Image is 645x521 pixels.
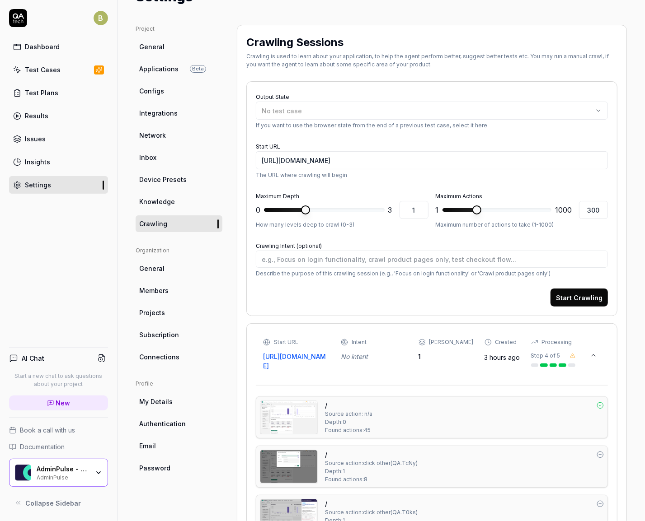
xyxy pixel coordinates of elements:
[256,205,260,215] span: 0
[25,180,51,190] div: Settings
[136,282,222,299] a: Members
[256,93,289,100] label: Output State
[325,475,367,484] span: Found actions: 8
[9,84,108,102] a: Test Plans
[551,288,608,307] button: Start Crawling
[260,450,317,483] img: Screenshot
[136,304,222,321] a: Projects
[531,352,560,360] div: Step 4 of 5
[139,441,156,451] span: Email
[9,442,108,451] a: Documentation
[9,107,108,125] a: Results
[325,508,418,516] div: Source action: click other ( QA.T0ks )
[136,60,222,77] a: ApplicationsBeta
[136,171,222,188] a: Device Presets
[139,153,156,162] span: Inbox
[256,242,322,249] label: Crawling Intent (optional)
[9,372,108,388] p: Start a new chat to ask questions about your project
[9,494,108,512] button: Collapse Sidebar
[436,193,483,200] label: Maximum Actions
[136,247,222,255] div: Organization
[256,193,299,200] label: Maximum Depth
[37,465,89,473] div: AdminPulse - 0475.384.429
[139,64,179,74] span: Applications
[136,380,222,388] div: Profile
[325,418,346,426] span: Depth: 0
[136,105,222,121] a: Integrations
[139,419,186,428] span: Authentication
[136,415,222,432] a: Authentication
[25,157,50,167] div: Insights
[9,176,108,194] a: Settings
[136,437,222,454] a: Email
[94,9,108,27] button: B
[136,38,222,55] a: General
[9,425,108,435] a: Book a call with us
[20,425,75,435] span: Book a call with us
[485,354,520,361] time: 3 hours ago
[136,349,222,365] a: Connections
[9,61,108,79] a: Test Cases
[25,42,60,51] div: Dashboard
[429,338,474,346] div: [PERSON_NAME]
[256,221,428,229] p: How many levels deep to crawl (0-3)
[37,473,89,480] div: AdminPulse
[94,11,108,25] span: B
[136,25,222,33] div: Project
[325,410,372,418] span: Source action: n/a
[436,205,439,215] span: 1
[352,338,367,346] div: Intent
[246,52,617,69] div: Crawling is used to learn about your application, to help the agent perform better, suggest bette...
[139,330,179,340] span: Subscription
[25,498,81,508] span: Collapse Sidebar
[388,205,392,215] span: 3
[139,219,167,228] span: Crawling
[139,86,164,96] span: Configs
[25,65,61,74] div: Test Cases
[325,426,371,434] span: Found actions: 45
[136,393,222,410] a: My Details
[190,65,206,73] span: Beta
[256,121,608,130] p: If you want to use the browser state from the end of a previous test case, select it here
[25,88,58,98] div: Test Plans
[136,149,222,166] a: Inbox
[139,42,165,51] span: General
[542,338,572,346] div: Processing
[139,108,178,118] span: Integrations
[436,221,608,229] p: Maximum number of actions to take (1-1000)
[20,442,65,451] span: Documentation
[9,130,108,148] a: Issues
[22,354,44,363] h4: AI Chat
[341,352,408,361] div: No intent
[25,134,46,144] div: Issues
[136,460,222,476] a: Password
[136,83,222,99] a: Configs
[136,260,222,277] a: General
[325,400,327,410] a: /
[139,130,166,140] span: Network
[9,153,108,171] a: Insights
[260,401,317,434] img: Screenshot
[139,286,169,295] span: Members
[136,326,222,343] a: Subscription
[325,459,418,467] div: Source action: click other ( QA.TcNy )
[263,352,330,371] a: [URL][DOMAIN_NAME]
[139,197,175,206] span: Knowledge
[256,171,608,179] p: The URL where crawling will begin
[555,205,572,215] span: 1000
[139,175,187,184] span: Device Presets
[274,338,298,346] div: Start URL
[136,215,222,232] a: Crawling
[139,352,179,362] span: Connections
[139,463,170,473] span: Password
[136,127,222,144] a: Network
[9,395,108,410] a: New
[495,338,517,346] div: Created
[246,34,344,51] h2: Crawling Sessions
[325,467,345,475] span: Depth: 1
[56,398,71,408] span: New
[325,499,327,508] a: /
[256,143,280,150] label: Start URL
[139,308,165,317] span: Projects
[419,352,474,361] div: 1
